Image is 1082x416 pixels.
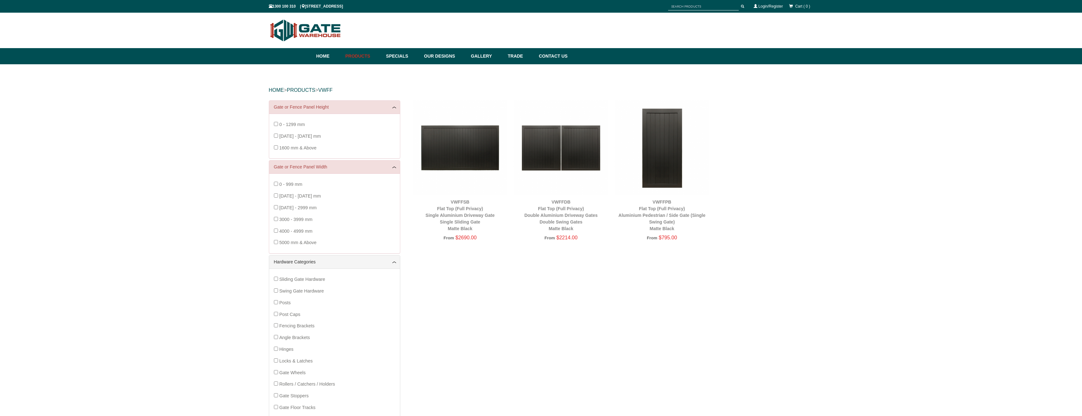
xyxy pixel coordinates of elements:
[274,259,395,265] a: Hardware Categories
[279,312,300,317] span: Post Caps
[279,288,324,293] span: Swing Gate Hardware
[269,4,343,9] span: 1300 100 310 | [STREET_ADDRESS]
[426,199,495,231] a: VWFFSBFlat Top (Full Privacy)Single Aluminium Driveway GateSingle Sliding GateMatte Black
[544,236,555,240] span: From
[279,145,317,150] span: 1600 mm & Above
[342,48,383,64] a: Products
[279,229,313,234] span: 4000 - 4999 mm
[279,205,317,210] span: [DATE] - 2999 mm
[279,393,309,398] span: Gate Stoppers
[279,240,317,245] span: 5000 mm & Above
[279,217,313,222] span: 3000 - 3999 mm
[413,100,508,195] img: VWFFSB - Flat Top (Full Privacy) - Single Aluminium Driveway Gate - Single Sliding Gate - Matte B...
[795,4,810,9] span: Cart ( 0 )
[274,164,395,170] a: Gate or Fence Panel Width
[318,87,332,93] a: vwff
[536,48,568,64] a: Contact Us
[279,323,314,328] span: Fencing Brackets
[514,100,608,195] img: VWFFDB - Flat Top (Full Privacy) - Double Aluminium Driveway Gates - Double Swing Gates - Matte B...
[618,199,706,231] a: VWFFPBFlat Top (Full Privacy)Aluminium Pedestrian / Side Gate (Single Swing Gate)Matte Black
[524,199,598,231] a: VWFFDBFlat Top (Full Privacy)Double Aluminium Driveway GatesDouble Swing GatesMatte Black
[421,48,468,64] a: Our Designs
[444,236,454,240] span: From
[279,182,302,187] span: 0 - 999 mm
[279,370,306,375] span: Gate Wheels
[269,87,284,93] a: HOME
[468,48,504,64] a: Gallery
[279,134,321,139] span: [DATE] - [DATE] mm
[668,3,739,10] input: SEARCH PRODUCTS
[279,358,313,363] span: Locks & Latches
[316,48,342,64] a: Home
[647,236,657,240] span: From
[269,16,343,45] img: Gate Warehouse
[279,347,294,352] span: Hinges
[274,104,395,110] a: Gate or Fence Panel Height
[269,80,813,100] div: > >
[504,48,535,64] a: Trade
[279,405,315,410] span: Gate Floor Tracks
[287,87,315,93] a: PRODUCTS
[615,100,709,195] img: VWFFPB - Flat Top (Full Privacy) - Aluminium Pedestrian / Side Gate (Single Swing Gate) - Matte B...
[758,4,783,9] a: Login/Register
[383,48,421,64] a: Specials
[279,193,321,199] span: [DATE] - [DATE] mm
[279,335,310,340] span: Angle Brackets
[279,381,335,387] span: Rollers / Catchers / Holders
[556,235,578,240] span: $2214.00
[279,300,291,305] span: Posts
[279,122,305,127] span: 0 - 1299 mm
[659,235,677,240] span: $795.00
[279,277,325,282] span: Sliding Gate Hardware
[455,235,477,240] span: $2690.00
